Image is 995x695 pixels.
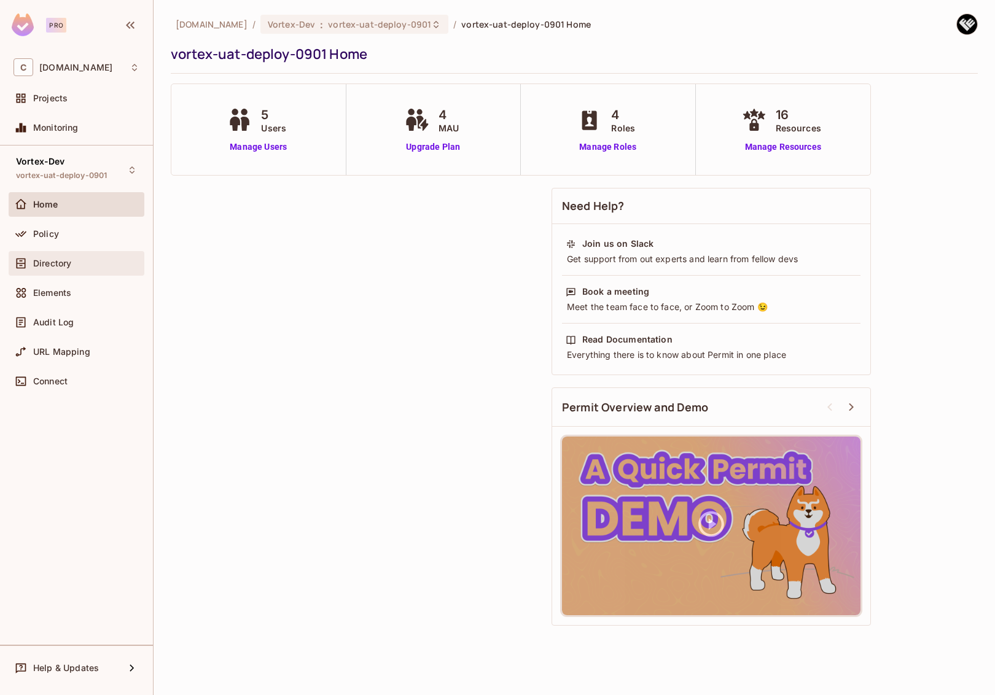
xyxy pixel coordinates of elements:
[261,122,286,134] span: Users
[582,285,649,298] div: Book a meeting
[957,14,977,34] img: Qianwen Li
[566,253,857,265] div: Get support from out experts and learn from fellow devs
[39,63,112,72] span: Workspace: consoleconnect.com
[582,333,673,346] div: Read Documentation
[33,376,68,386] span: Connect
[33,93,68,103] span: Projects
[252,18,256,30] li: /
[611,106,635,124] span: 4
[566,301,857,313] div: Meet the team face to face, or Zoom to Zoom 😉
[33,123,79,133] span: Monitoring
[319,20,324,29] span: :
[261,106,286,124] span: 5
[453,18,456,30] li: /
[328,18,431,30] span: vortex-uat-deploy-0901
[33,663,99,673] span: Help & Updates
[566,349,857,361] div: Everything there is to know about Permit in one place
[402,141,465,153] a: Upgrade Plan
[776,106,821,124] span: 16
[16,157,65,166] span: Vortex-Dev
[33,229,59,239] span: Policy
[574,141,641,153] a: Manage Roles
[268,18,315,30] span: Vortex-Dev
[461,18,591,30] span: vortex-uat-deploy-0901 Home
[562,198,625,214] span: Need Help?
[12,14,34,36] img: SReyMgAAAABJRU5ErkJggg==
[33,288,71,298] span: Elements
[562,400,709,415] span: Permit Overview and Demo
[439,106,459,124] span: 4
[171,45,972,63] div: vortex-uat-deploy-0901 Home
[33,258,71,268] span: Directory
[14,58,33,76] span: C
[739,141,827,153] a: Manage Resources
[33,347,90,357] span: URL Mapping
[582,238,654,250] div: Join us on Slack
[46,18,66,33] div: Pro
[176,18,248,30] span: the active workspace
[776,122,821,134] span: Resources
[33,200,58,209] span: Home
[224,141,292,153] a: Manage Users
[611,122,635,134] span: Roles
[439,122,459,134] span: MAU
[16,171,107,181] span: vortex-uat-deploy-0901
[33,317,74,327] span: Audit Log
